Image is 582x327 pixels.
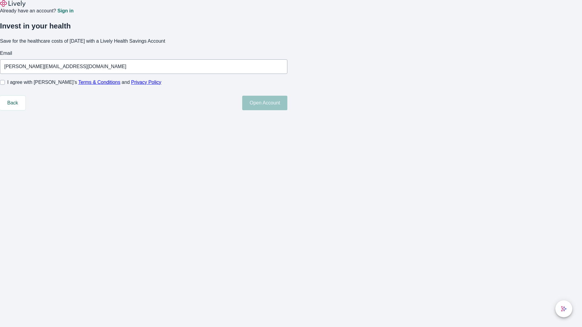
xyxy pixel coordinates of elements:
[78,80,120,85] a: Terms & Conditions
[555,300,572,317] button: chat
[561,306,567,312] svg: Lively AI Assistant
[7,79,161,86] span: I agree with [PERSON_NAME]’s and
[131,80,162,85] a: Privacy Policy
[57,8,73,13] a: Sign in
